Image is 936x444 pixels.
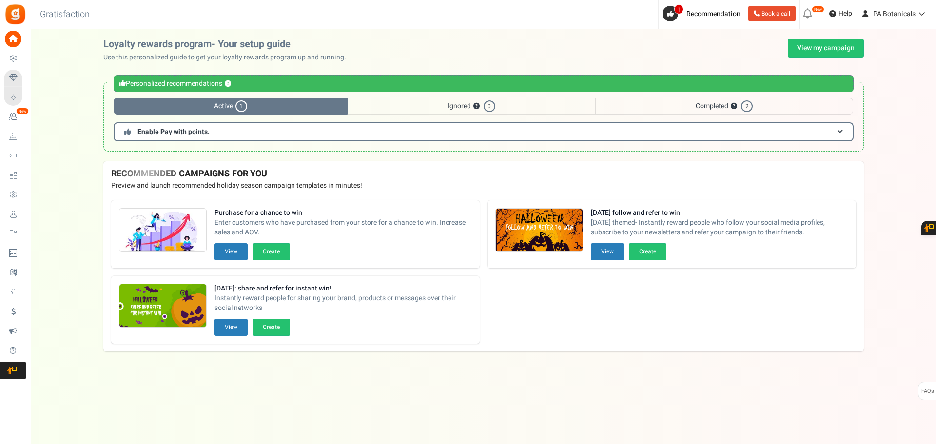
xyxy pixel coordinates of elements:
[591,243,624,260] button: View
[214,218,472,237] span: Enter customers who have purchased from your store for a chance to win. Increase sales and AOV.
[921,382,934,401] span: FAQs
[348,98,595,115] span: Ignored
[111,169,856,179] h4: RECOMMENDED CAMPAIGNS FOR YOU
[29,5,100,24] h3: Gratisfaction
[748,6,796,21] a: Book a call
[825,6,856,21] a: Help
[16,108,29,115] em: New
[103,39,354,50] h2: Loyalty rewards program- Your setup guide
[103,53,354,62] p: Use this personalized guide to get your loyalty rewards program up and running.
[731,103,737,110] button: ?
[496,209,583,252] img: Recommended Campaigns
[225,81,231,87] button: ?
[595,98,853,115] span: Completed
[214,284,472,293] strong: [DATE]: share and refer for instant win!
[836,9,852,19] span: Help
[812,6,824,13] em: New
[114,75,854,92] div: Personalized recommendations
[591,208,848,218] strong: [DATE] follow and refer to win
[484,100,495,112] span: 0
[741,100,753,112] span: 2
[137,127,210,137] span: Enable Pay with points.
[253,243,290,260] button: Create
[114,98,348,115] span: Active
[214,293,472,313] span: Instantly reward people for sharing your brand, products or messages over their social networks
[663,6,744,21] a: 1 Recommendation
[214,208,472,218] strong: Purchase for a chance to win
[591,218,848,237] span: [DATE] themed- Instantly reward people who follow your social media profiles, subscribe to your n...
[4,109,26,125] a: New
[214,243,248,260] button: View
[4,3,26,25] img: Gratisfaction
[235,100,247,112] span: 1
[788,39,864,58] a: View my campaign
[214,319,248,336] button: View
[473,103,480,110] button: ?
[119,209,206,252] img: Recommended Campaigns
[686,9,741,19] span: Recommendation
[253,319,290,336] button: Create
[629,243,666,260] button: Create
[119,284,206,328] img: Recommended Campaigns
[674,4,683,14] span: 1
[873,9,916,19] span: PA Botanicals
[111,181,856,191] p: Preview and launch recommended holiday season campaign templates in minutes!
